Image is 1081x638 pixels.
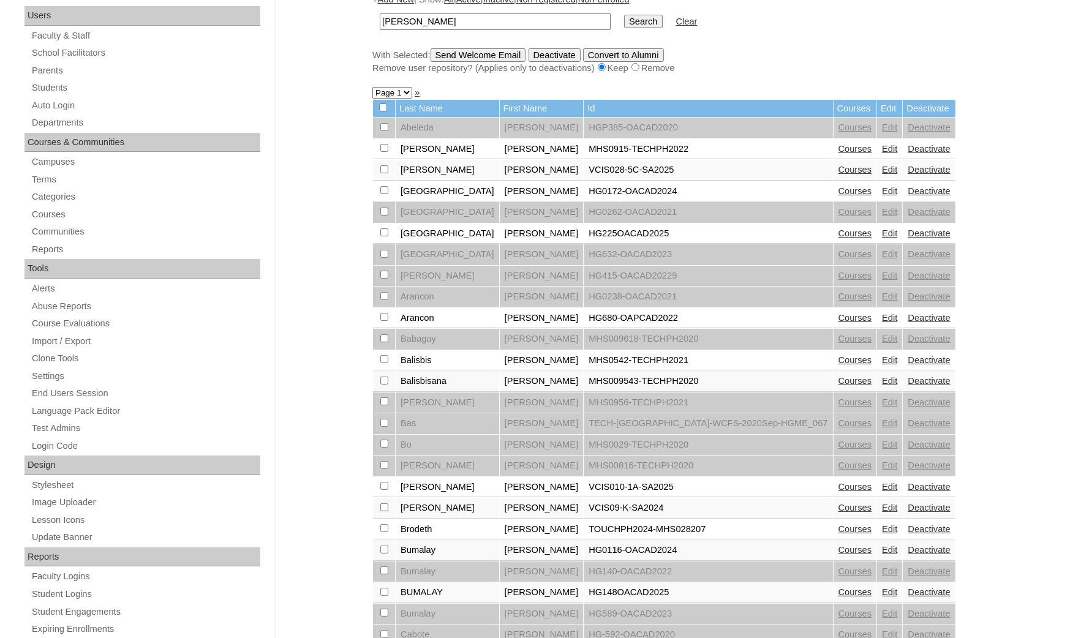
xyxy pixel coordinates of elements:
div: Courses & Communities [24,133,260,152]
td: HG148OACAD2025 [584,582,832,603]
a: Deactivate [908,271,950,280]
td: MHS009543-TECHPH2020 [584,371,832,392]
a: Clone Tools [31,351,260,366]
td: TOUCHPH2024-MHS028207 [584,519,832,540]
a: Lesson Icons [31,512,260,528]
a: Deactivate [908,228,950,238]
a: Courses [838,376,872,386]
td: [PERSON_NAME] [500,561,584,582]
a: Campuses [31,154,260,170]
a: Deactivate [908,587,950,597]
a: Communities [31,224,260,239]
a: Clear [676,17,698,26]
td: Deactivate [903,100,955,118]
td: First Name [500,100,584,118]
td: MHS0956-TECHPH2021 [584,392,832,413]
input: Convert to Alumni [583,48,664,62]
td: MHS0915-TECHPH2022 [584,139,832,160]
td: [PERSON_NAME] [500,498,584,519]
a: Edit [882,545,897,555]
td: HG0172-OACAD2024 [584,181,832,202]
td: HG680-OAPCAD2022 [584,308,832,329]
a: Alerts [31,281,260,296]
a: Students [31,80,260,96]
a: Deactivate [908,440,950,449]
a: End Users Session [31,386,260,401]
div: Tools [24,259,260,279]
td: Edit [877,100,902,118]
a: Test Admins [31,421,260,436]
td: [PERSON_NAME] [500,350,584,371]
td: [PERSON_NAME] [500,202,584,223]
a: Courses [838,334,872,343]
td: [PERSON_NAME] [500,223,584,244]
a: Deactivate [908,545,950,555]
td: Arancon [396,308,499,329]
td: VCIS010-1A-SA2025 [584,477,832,498]
a: Edit [882,165,897,175]
a: Courses [838,228,872,238]
div: Remove user repository? (Applies only to deactivations) Keep Remove [372,62,979,75]
div: With Selected: [372,48,979,75]
td: [GEOGRAPHIC_DATA] [396,244,499,265]
a: Deactivate [908,186,950,196]
a: » [415,88,420,97]
td: Bo [396,435,499,456]
td: VCIS028-5C-SA2025 [584,160,832,181]
a: Deactivate [908,144,950,154]
td: MHS00816-TECHPH2020 [584,456,832,476]
a: Courses [838,249,872,259]
td: [PERSON_NAME] [500,392,584,413]
a: Courses [838,460,872,470]
a: Deactivate [908,355,950,365]
a: Edit [882,503,897,512]
td: [PERSON_NAME] [500,477,584,498]
a: Courses [838,609,872,618]
td: [PERSON_NAME] [500,582,584,603]
a: Reports [31,242,260,257]
a: Deactivate [908,609,950,618]
td: Balisbis [396,350,499,371]
td: [PERSON_NAME] [500,329,584,350]
td: [PERSON_NAME] [500,308,584,329]
td: Brodeth [396,519,499,540]
div: Design [24,456,260,475]
td: Bumalay [396,561,499,582]
a: Parents [31,63,260,78]
a: Course Evaluations [31,316,260,331]
a: Terms [31,172,260,187]
a: Courses [838,271,872,280]
a: Edit [882,482,897,492]
a: Courses [838,482,872,492]
a: Image Uploader [31,495,260,510]
a: Edit [882,440,897,449]
a: Edit [882,291,897,301]
a: Courses [838,440,872,449]
td: HG415-OACAD20229 [584,266,832,287]
a: Edit [882,122,897,132]
td: [PERSON_NAME] [500,540,584,561]
a: Edit [882,249,897,259]
a: Deactivate [908,165,950,175]
a: Courses [838,587,872,597]
a: Courses [31,207,260,222]
a: Courses [838,313,872,323]
a: Edit [882,376,897,386]
td: [PERSON_NAME] [396,392,499,413]
a: Deactivate [908,334,950,343]
a: Courses [838,186,872,196]
a: Courses [838,122,872,132]
a: School Facilitators [31,45,260,61]
a: Auto Login [31,98,260,113]
td: Id [584,100,832,118]
td: Arancon [396,287,499,307]
td: BUMALAY [396,582,499,603]
td: HG140-OACAD2022 [584,561,832,582]
td: MHS0542-TECHPH2021 [584,350,832,371]
a: Edit [882,524,897,534]
div: Reports [24,547,260,567]
td: [PERSON_NAME] [500,519,584,540]
input: Send Welcome Email [431,48,526,62]
a: Courses [838,397,872,407]
a: Deactivate [908,418,950,428]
